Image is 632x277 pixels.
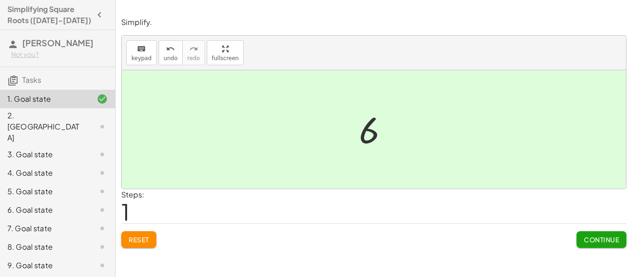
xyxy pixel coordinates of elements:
[137,43,146,55] i: keyboard
[7,223,82,234] div: 7. Goal state
[207,40,244,65] button: fullscreen
[97,260,108,271] i: Task not started.
[129,235,149,244] span: Reset
[7,149,82,160] div: 3. Goal state
[97,223,108,234] i: Task not started.
[7,241,82,252] div: 8. Goal state
[22,75,41,85] span: Tasks
[121,17,626,28] p: Simplify.
[131,55,152,62] span: keypad
[7,204,82,215] div: 6. Goal state
[97,149,108,160] i: Task not started.
[159,40,183,65] button: undoundo
[97,93,108,105] i: Task finished and correct.
[7,110,82,143] div: 2. [GEOGRAPHIC_DATA]
[189,43,198,55] i: redo
[97,167,108,179] i: Task not started.
[7,93,82,105] div: 1. Goal state
[164,55,178,62] span: undo
[584,235,619,244] span: Continue
[126,40,157,65] button: keyboardkeypad
[97,241,108,252] i: Task not started.
[121,190,144,199] label: Steps:
[121,197,130,226] span: 1
[7,4,91,26] h4: Simplifying Square Roots ([DATE]-[DATE])
[7,186,82,197] div: 5. Goal state
[182,40,205,65] button: redoredo
[11,50,108,59] div: Not you?
[97,121,108,132] i: Task not started.
[97,204,108,215] i: Task not started.
[7,260,82,271] div: 9. Goal state
[212,55,239,62] span: fullscreen
[166,43,175,55] i: undo
[576,231,626,248] button: Continue
[22,37,93,48] span: [PERSON_NAME]
[97,186,108,197] i: Task not started.
[7,167,82,179] div: 4. Goal state
[121,231,156,248] button: Reset
[187,55,200,62] span: redo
